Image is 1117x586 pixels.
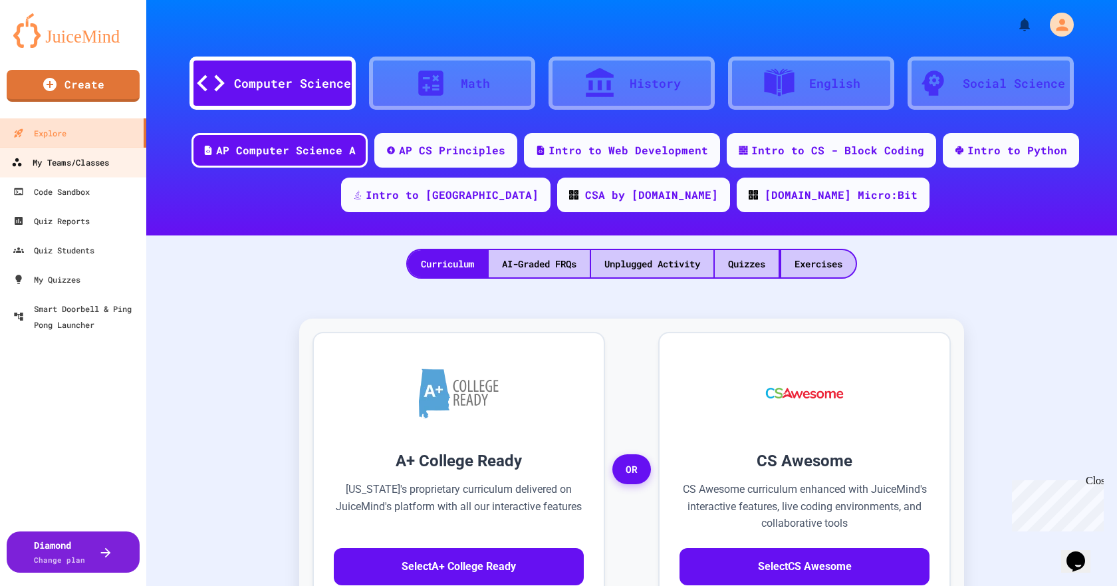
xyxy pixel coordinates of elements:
[680,449,930,473] h3: CS Awesome
[408,250,487,277] div: Curriculum
[13,213,90,229] div: Quiz Reports
[992,13,1036,36] div: My Notifications
[569,190,578,200] img: CODE_logo_RGB.png
[13,301,141,333] div: Smart Doorbell & Ping Pong Launcher
[715,250,779,277] div: Quizzes
[334,548,584,585] button: SelectA+ College Ready
[967,142,1067,158] div: Intro to Python
[612,454,651,485] span: OR
[419,368,499,418] img: A+ College Ready
[630,74,681,92] div: History
[13,125,66,141] div: Explore
[366,187,539,203] div: Intro to [GEOGRAPHIC_DATA]
[680,548,930,585] button: SelectCS Awesome
[13,13,133,48] img: logo-orange.svg
[591,250,713,277] div: Unplugged Activity
[5,5,92,84] div: Chat with us now!Close
[753,353,857,433] img: CS Awesome
[585,187,718,203] div: CSA by [DOMAIN_NAME]
[34,538,85,566] div: Diamond
[680,481,930,532] p: CS Awesome curriculum enhanced with JuiceMind's interactive features, live coding environments, a...
[334,449,584,473] h3: A+ College Ready
[781,250,856,277] div: Exercises
[13,271,80,287] div: My Quizzes
[234,74,351,92] div: Computer Science
[1036,9,1077,40] div: My Account
[751,142,924,158] div: Intro to CS - Block Coding
[7,70,140,102] a: Create
[963,74,1065,92] div: Social Science
[549,142,708,158] div: Intro to Web Development
[334,481,584,532] p: [US_STATE]'s proprietary curriculum delivered on JuiceMind's platform with all our interactive fe...
[13,242,94,258] div: Quiz Students
[809,74,860,92] div: English
[399,142,505,158] div: AP CS Principles
[34,555,85,565] span: Change plan
[749,190,758,200] img: CODE_logo_RGB.png
[489,250,590,277] div: AI-Graded FRQs
[7,531,140,573] button: DiamondChange plan
[461,74,490,92] div: Math
[216,142,356,158] div: AP Computer Science A
[765,187,918,203] div: [DOMAIN_NAME] Micro:Bit
[11,154,109,171] div: My Teams/Classes
[13,184,90,200] div: Code Sandbox
[1061,533,1104,573] iframe: chat widget
[1007,475,1104,531] iframe: chat widget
